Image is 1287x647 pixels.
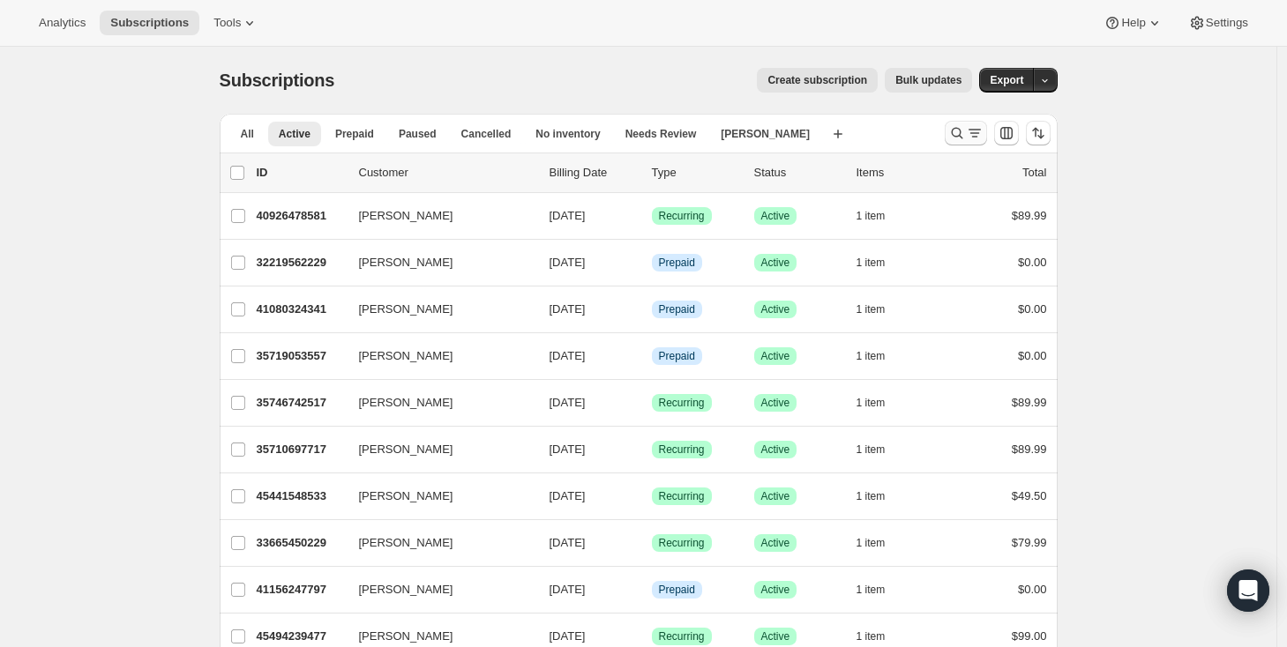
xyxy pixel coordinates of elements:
[213,16,241,30] span: Tools
[1018,583,1047,596] span: $0.00
[857,577,905,602] button: 1 item
[257,344,1047,368] div: 35719053557[PERSON_NAME][DATE]InfoPrepaidSuccessActive1 item$0.00
[625,127,697,141] span: Needs Review
[535,127,600,141] span: No inventory
[857,536,886,550] span: 1 item
[857,256,886,270] span: 1 item
[550,583,586,596] span: [DATE]
[257,487,345,505] p: 45441548533
[1018,302,1047,316] span: $0.00
[857,250,905,275] button: 1 item
[857,164,945,182] div: Items
[461,127,512,141] span: Cancelled
[1022,164,1046,182] p: Total
[257,534,345,552] p: 33665450229
[885,68,972,93] button: Bulk updates
[257,577,1047,602] div: 41156247797[PERSON_NAME][DATE]InfoPrepaidSuccessActive1 item$0.00
[257,581,345,599] p: 41156247797
[857,484,905,509] button: 1 item
[359,581,453,599] span: [PERSON_NAME]
[257,347,345,365] p: 35719053557
[857,489,886,503] span: 1 item
[761,396,790,410] span: Active
[994,121,1019,145] button: Customize table column order and visibility
[857,390,905,415] button: 1 item
[257,254,345,271] p: 32219562229
[761,629,790,643] span: Active
[359,301,453,318] span: [PERSON_NAME]
[241,127,254,141] span: All
[659,396,705,410] span: Recurring
[257,164,1047,182] div: IDCustomerBilling DateTypeStatusItemsTotal
[257,297,1047,322] div: 41080324341[PERSON_NAME][DATE]InfoPrepaidSuccessActive1 item$0.00
[761,349,790,363] span: Active
[359,254,453,271] span: [PERSON_NAME]
[857,204,905,228] button: 1 item
[857,209,886,223] span: 1 item
[28,11,96,35] button: Analytics
[761,209,790,223] span: Active
[257,164,345,182] p: ID
[257,204,1047,228] div: 40926478581[PERSON_NAME][DATE]SuccessRecurringSuccessActive1 item$89.99
[1012,489,1047,502] span: $49.50
[359,534,453,552] span: [PERSON_NAME]
[761,442,790,457] span: Active
[857,302,886,316] span: 1 item
[550,164,638,182] p: Billing Date
[1012,629,1047,643] span: $99.00
[257,484,1047,509] div: 45441548533[PERSON_NAME][DATE]SuccessRecurringSuccessActive1 item$49.50
[761,583,790,597] span: Active
[857,437,905,462] button: 1 item
[1093,11,1173,35] button: Help
[761,489,790,503] span: Active
[1178,11,1259,35] button: Settings
[257,301,345,318] p: 41080324341
[761,302,790,316] span: Active
[1206,16,1248,30] span: Settings
[39,16,86,30] span: Analytics
[1012,536,1047,549] span: $79.99
[348,295,525,323] button: [PERSON_NAME]
[979,68,1034,93] button: Export
[348,529,525,557] button: [PERSON_NAME]
[348,576,525,604] button: [PERSON_NAME]
[257,628,345,645] p: 45494239477
[659,256,695,270] span: Prepaid
[945,121,987,145] button: Search and filter results
[348,389,525,417] button: [PERSON_NAME]
[220,71,335,90] span: Subscriptions
[659,536,705,550] span: Recurring
[359,487,453,505] span: [PERSON_NAME]
[857,396,886,410] span: 1 item
[100,11,199,35] button: Subscriptions
[257,394,345,412] p: 35746742517
[857,297,905,322] button: 1 item
[257,250,1047,275] div: 32219562229[PERSON_NAME][DATE]InfoPrepaidSuccessActive1 item$0.00
[359,207,453,225] span: [PERSON_NAME]
[550,302,586,316] span: [DATE]
[1012,396,1047,409] span: $89.99
[335,127,374,141] span: Prepaid
[761,536,790,550] span: Active
[359,164,535,182] p: Customer
[279,127,311,141] span: Active
[1018,349,1047,362] span: $0.00
[257,531,1047,555] div: 33665450229[PERSON_NAME][DATE]SuccessRecurringSuccessActive1 item$79.99
[550,442,586,456] span: [DATE]
[721,127,810,141] span: [PERSON_NAME]
[659,583,695,597] span: Prepaid
[761,256,790,270] span: Active
[359,441,453,458] span: [PERSON_NAME]
[659,209,705,223] span: Recurring
[857,629,886,643] span: 1 item
[1012,209,1047,222] span: $89.99
[348,342,525,370] button: [PERSON_NAME]
[550,256,586,269] span: [DATE]
[659,349,695,363] span: Prepaid
[359,394,453,412] span: [PERSON_NAME]
[348,249,525,277] button: [PERSON_NAME]
[757,68,878,93] button: Create subscription
[550,349,586,362] span: [DATE]
[1026,121,1051,145] button: Sort the results
[348,482,525,510] button: [PERSON_NAME]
